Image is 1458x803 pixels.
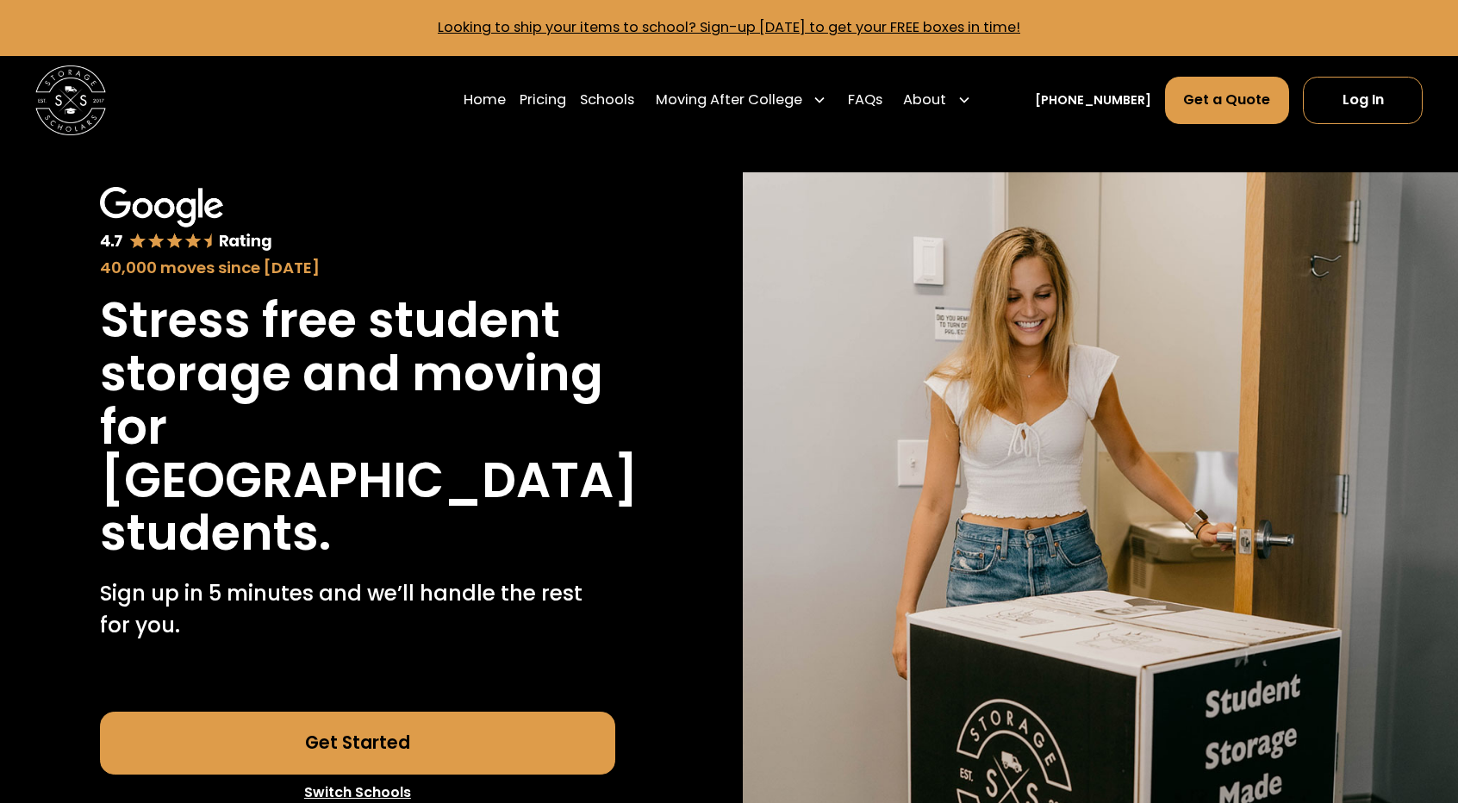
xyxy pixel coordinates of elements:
a: Get Started [100,712,614,775]
h1: students. [100,507,331,560]
img: Google 4.7 star rating [100,187,272,253]
div: Moving After College [649,76,834,125]
p: Sign up in 5 minutes and we’ll handle the rest for you. [100,578,614,642]
img: Storage Scholars main logo [35,65,106,136]
a: Get a Quote [1165,77,1289,124]
a: [PHONE_NUMBER] [1035,91,1151,109]
a: Looking to ship your items to school? Sign-up [DATE] to get your FREE boxes in time! [438,17,1020,37]
div: 40,000 moves since [DATE] [100,256,614,280]
h1: Stress free student storage and moving for [100,294,614,453]
a: Log In [1303,77,1423,124]
a: Pricing [520,76,566,125]
div: Moving After College [656,90,802,111]
div: About [903,90,946,111]
a: Home [464,76,506,125]
h1: [GEOGRAPHIC_DATA] [100,454,639,507]
a: Schools [580,76,634,125]
a: FAQs [848,76,882,125]
div: About [896,76,978,125]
